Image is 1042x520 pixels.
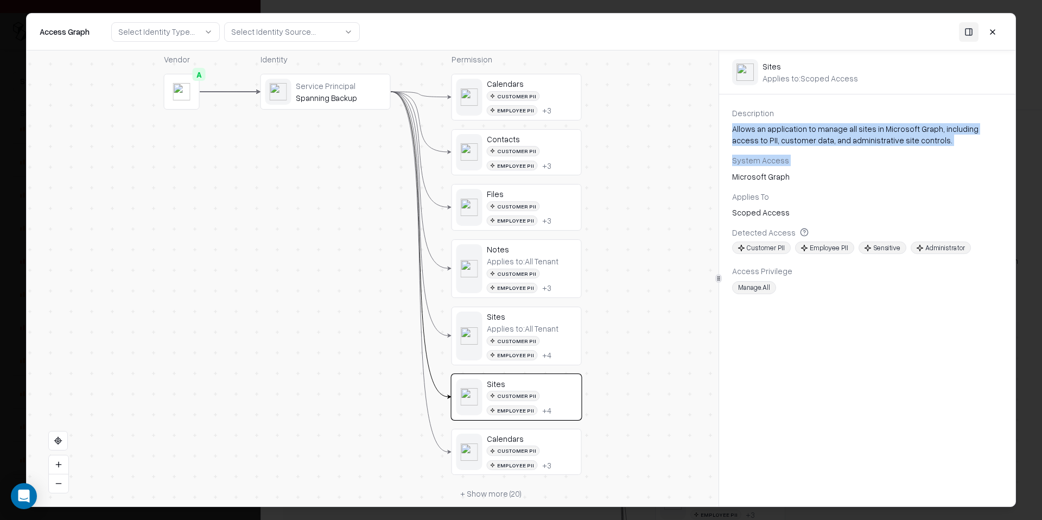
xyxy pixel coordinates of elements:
[487,391,540,401] div: Customer PII
[487,378,577,388] div: Sites
[487,460,538,471] div: Employee PII
[260,54,391,65] div: Identity
[859,242,906,254] div: Sensitive
[487,312,577,321] div: Sites
[732,281,776,294] div: Manage.All
[487,283,538,293] div: Employee PII
[542,350,551,360] button: +4
[763,73,858,83] div: Applies to: Scoped Access
[487,134,577,144] div: Contacts
[487,256,558,266] div: Applies to: All Tenant
[736,64,754,81] img: entra
[911,242,971,254] div: Administrator
[487,189,577,199] div: Files
[111,22,220,41] button: Select Identity Type...
[542,350,551,360] div: + 4
[193,68,206,81] div: A
[296,93,386,103] div: Spanning Backup
[732,191,1002,202] div: Applies To
[732,242,791,254] div: Customer PII
[732,107,1002,119] div: Description
[224,22,360,41] button: Select Identity Source...
[542,215,551,225] button: +3
[487,146,540,156] div: Customer PII
[763,61,858,71] div: Sites
[487,91,540,102] div: Customer PII
[487,405,538,415] div: Employee PII
[542,405,551,415] div: + 4
[542,105,551,115] div: + 3
[452,54,582,65] div: Permission
[487,161,538,171] div: Employee PII
[231,26,316,37] div: Select Identity Source...
[487,244,577,254] div: Notes
[542,215,551,225] div: + 3
[487,201,540,212] div: Customer PII
[732,123,1002,146] div: Allows an application to manage all sites in Microsoft Graph, including access to PII, customer d...
[542,105,551,115] button: +3
[487,446,540,456] div: Customer PII
[487,269,540,279] div: Customer PII
[164,54,200,65] div: Vendor
[487,105,538,116] div: Employee PII
[40,26,90,37] div: Access Graph
[487,79,577,88] div: Calendars
[542,161,551,170] button: +3
[732,265,1002,277] div: Access Privilege
[487,324,558,333] div: Applies to: All Tenant
[732,207,1002,218] div: Scoped Access
[542,161,551,170] div: + 3
[487,350,538,360] div: Employee PII
[487,434,577,443] div: Calendars
[732,227,1002,237] div: Detected Access
[542,283,551,293] button: +3
[118,26,195,37] div: Select Identity Type...
[452,484,530,503] button: + Show more (20)
[296,81,386,91] div: Service Principal
[732,155,1002,166] div: System Access
[542,460,551,470] div: + 3
[487,335,540,346] div: Customer PII
[542,460,551,470] button: +3
[795,242,854,254] div: Employee PII
[732,170,1002,182] div: Microsoft Graph
[542,405,551,415] button: +4
[542,283,551,293] div: + 3
[487,215,538,226] div: Employee PII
